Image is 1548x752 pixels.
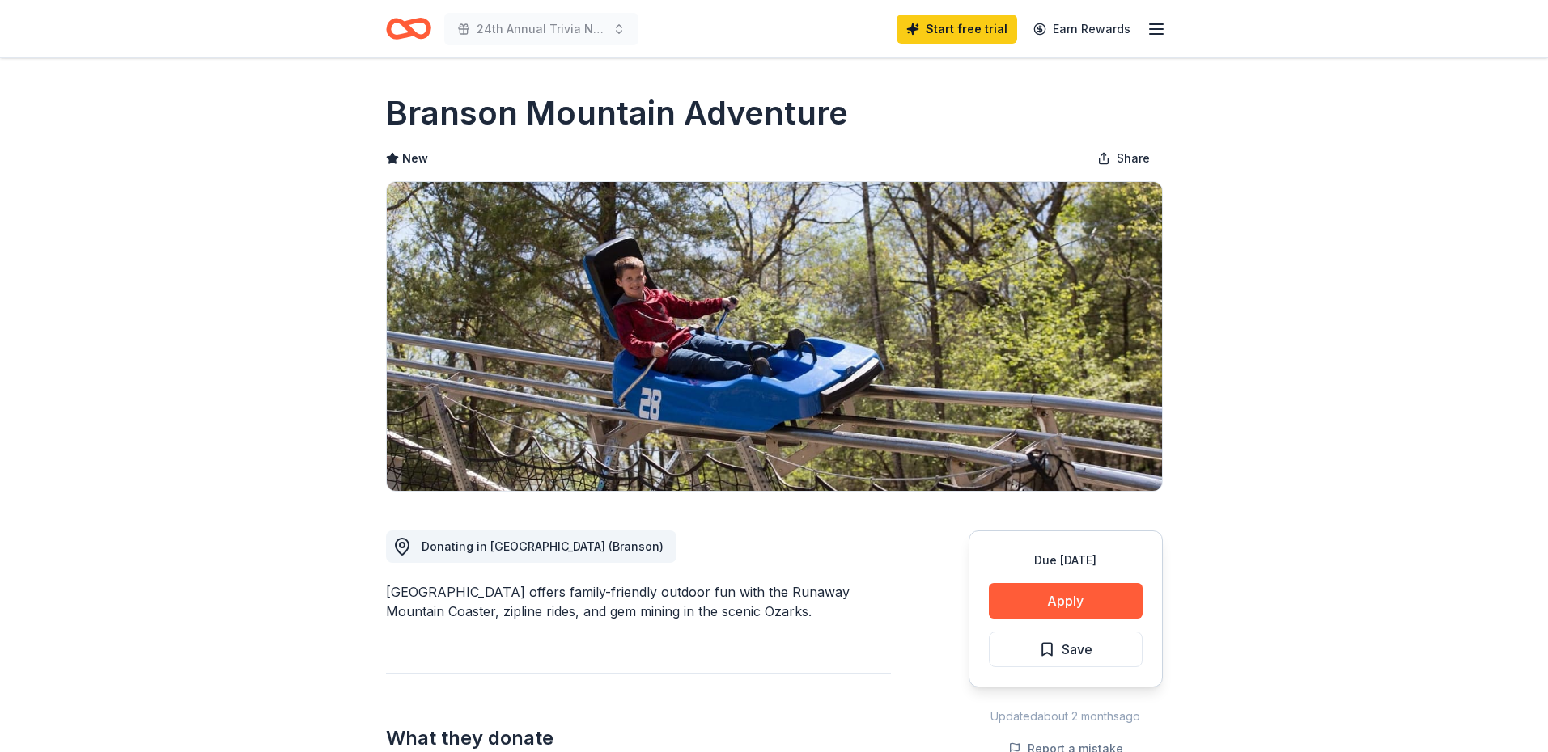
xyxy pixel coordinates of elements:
img: Image for Branson Mountain Adventure [387,182,1162,491]
a: Earn Rewards [1024,15,1140,44]
span: Save [1062,639,1092,660]
div: Updated about 2 months ago [969,707,1163,726]
h2: What they donate [386,725,891,751]
h1: Branson Mountain Adventure [386,91,848,136]
span: 24th Annual Trivia Night [477,19,606,39]
div: [GEOGRAPHIC_DATA] offers family-friendly outdoor fun with the Runaway Mountain Coaster, zipline r... [386,582,891,621]
button: Share [1084,142,1163,175]
a: Home [386,10,431,48]
div: Due [DATE] [989,551,1143,570]
button: Apply [989,583,1143,619]
span: Donating in [GEOGRAPHIC_DATA] (Branson) [422,539,664,553]
button: 24th Annual Trivia Night [444,13,638,45]
button: Save [989,632,1143,667]
span: Share [1117,149,1150,168]
span: New [402,149,428,168]
a: Start free trial [897,15,1017,44]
